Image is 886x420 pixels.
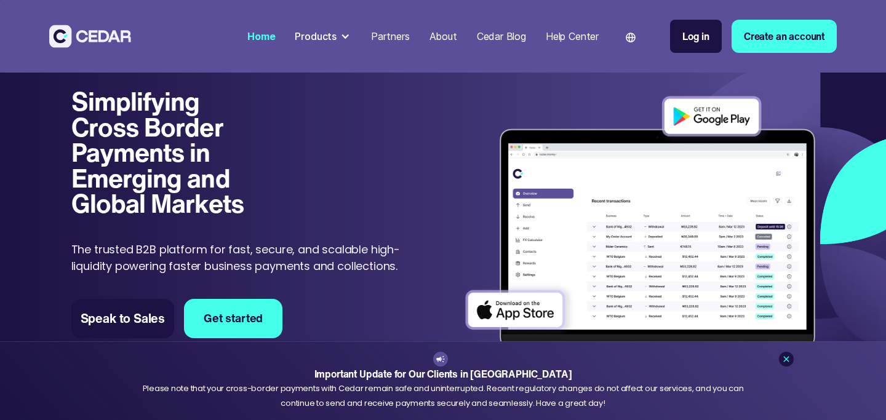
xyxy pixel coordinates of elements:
[626,33,636,42] img: world icon
[546,29,599,44] div: Help Center
[477,29,526,44] div: Cedar Blog
[472,23,531,50] a: Cedar Blog
[371,29,410,44] div: Partners
[290,24,356,49] div: Products
[71,89,273,216] h1: Simplifying Cross Border Payments in Emerging and Global Markets
[295,29,337,44] div: Products
[732,20,837,53] a: Create an account
[247,29,275,44] div: Home
[71,241,407,274] p: The trusted B2B platform for fast, secure, and scalable high-liquidity powering faster business p...
[541,23,604,50] a: Help Center
[242,23,280,50] a: Home
[456,89,859,363] img: Dashboard of transactions
[184,299,282,338] a: Get started
[670,20,722,53] a: Log in
[366,23,415,50] a: Partners
[71,299,175,338] a: Speak to Sales
[429,29,457,44] div: About
[425,23,462,50] a: About
[682,29,709,44] div: Log in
